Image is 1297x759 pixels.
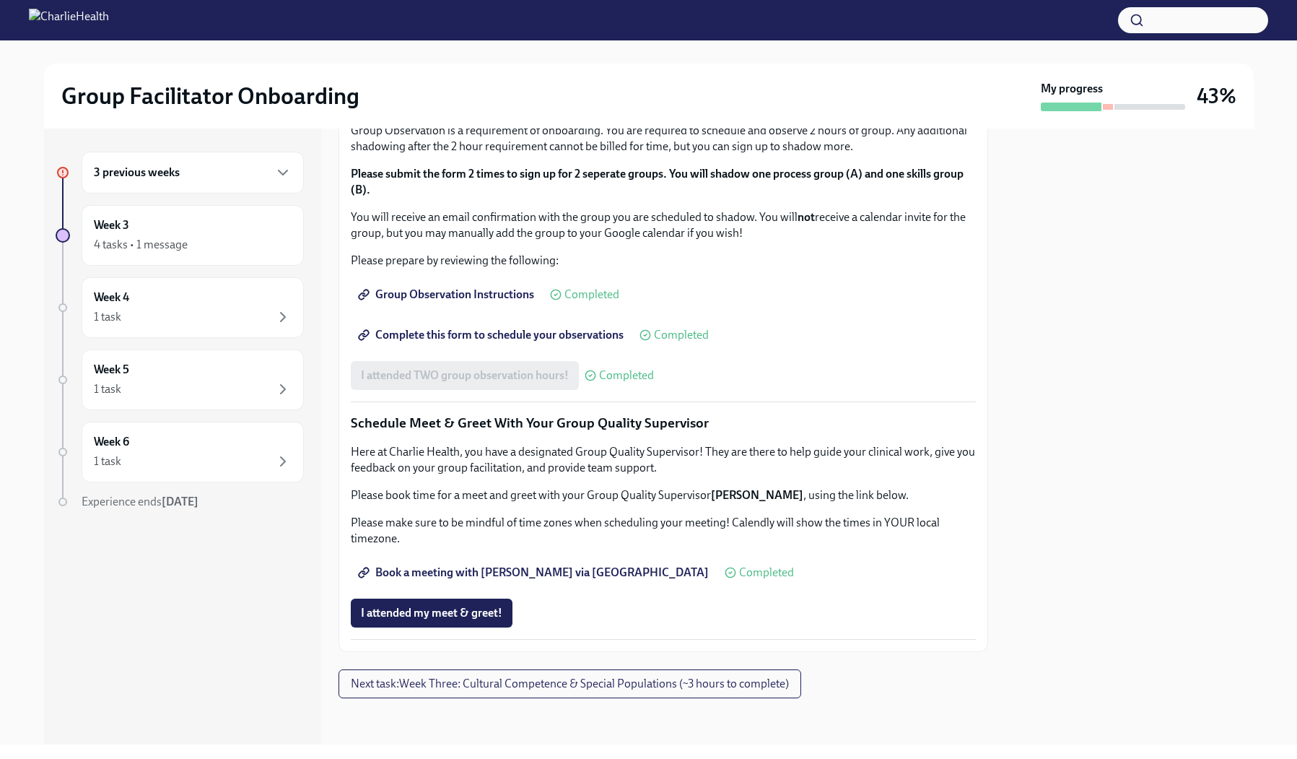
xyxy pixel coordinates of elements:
a: Book a meeting with [PERSON_NAME] via [GEOGRAPHIC_DATA] [351,558,719,587]
span: Completed [739,567,794,578]
p: Schedule Meet & Greet With Your Group Quality Supervisor [351,414,976,433]
span: I attended my meet & greet! [361,606,502,620]
a: Week 61 task [56,422,304,482]
div: 1 task [94,309,121,325]
span: Completed [564,289,619,300]
strong: My progress [1041,81,1103,97]
button: I attended my meet & greet! [351,599,512,628]
h6: Week 5 [94,362,129,378]
a: Group Observation Instructions [351,280,544,309]
strong: [DATE] [162,495,198,508]
h2: Group Facilitator Onboarding [61,82,359,110]
h3: 43% [1197,83,1236,109]
h6: Week 6 [94,434,129,450]
a: Week 41 task [56,277,304,338]
span: Completed [654,329,709,341]
img: CharlieHealth [29,9,109,32]
span: Completed [599,370,654,381]
span: Book a meeting with [PERSON_NAME] via [GEOGRAPHIC_DATA] [361,565,709,580]
p: Group Observation is a requirement of onboarding. You are required to schedule and observe 2 hour... [351,123,976,155]
div: 1 task [94,454,121,469]
a: Week 51 task [56,350,304,410]
div: 1 task [94,381,121,397]
button: Next task:Week Three: Cultural Competence & Special Populations (~3 hours to complete) [339,669,801,698]
p: You will receive an email confirmation with the group you are scheduled to shadow. You will recei... [351,209,976,241]
span: Group Observation Instructions [361,287,534,302]
p: Please book time for a meet and greet with your Group Quality Supervisor , using the link below. [351,487,976,503]
a: Complete this form to schedule your observations [351,321,634,350]
strong: [PERSON_NAME] [711,488,803,502]
p: Please make sure to be mindful of time zones when scheduling your meeting! Calendly will show the... [351,515,976,547]
div: 4 tasks • 1 message [94,237,188,253]
a: Week 34 tasks • 1 message [56,205,304,266]
span: Next task : Week Three: Cultural Competence & Special Populations (~3 hours to complete) [351,677,789,691]
span: Complete this form to schedule your observations [361,328,624,342]
h6: Week 3 [94,217,129,233]
div: 3 previous weeks [82,152,304,194]
h6: Week 4 [94,290,129,305]
strong: not [798,210,815,224]
span: Experience ends [82,495,198,508]
p: Please prepare by reviewing the following: [351,253,976,269]
h6: 3 previous weeks [94,165,180,181]
p: Here at Charlie Health, you have a designated Group Quality Supervisor! They are there to help gu... [351,444,976,476]
strong: Please submit the form 2 times to sign up for 2 seperate groups. You will shadow one process grou... [351,167,964,196]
